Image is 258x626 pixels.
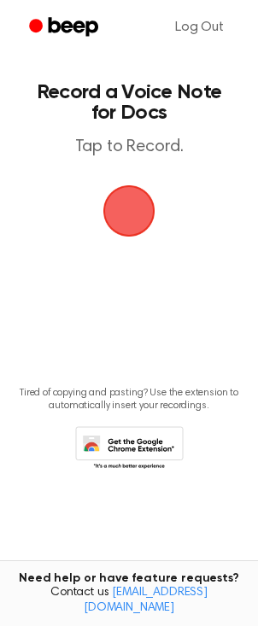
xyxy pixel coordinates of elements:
a: [EMAIL_ADDRESS][DOMAIN_NAME] [84,587,208,614]
a: Log Out [158,7,241,48]
a: Beep [17,11,114,44]
h1: Record a Voice Note for Docs [31,82,227,123]
p: Tired of copying and pasting? Use the extension to automatically insert your recordings. [14,387,244,412]
img: Beep Logo [103,185,155,237]
p: Tap to Record. [31,137,227,158]
span: Contact us [10,586,248,616]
